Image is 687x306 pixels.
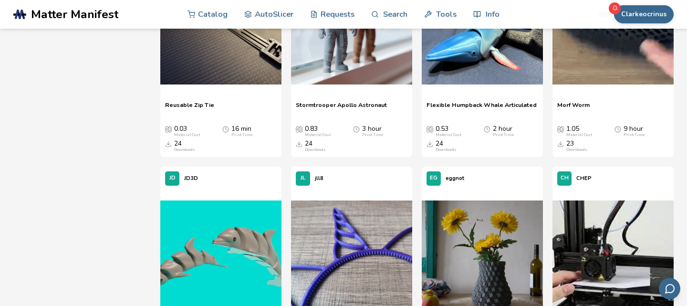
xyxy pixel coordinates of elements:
div: Downloads [436,148,457,152]
a: Flexible Humpback Whale Articulated [427,101,537,116]
div: Downloads [174,148,195,152]
div: Print Time [231,133,252,137]
div: 1.05 [566,125,592,137]
div: 0.03 [174,125,200,137]
span: Average Cost [296,125,302,133]
span: Average Cost [165,125,172,133]
span: Downloads [427,140,433,148]
div: 0.83 [305,125,331,137]
span: Average Print Time [484,125,490,133]
div: 2 hour [493,125,514,137]
span: Average Print Time [353,125,360,133]
div: 0.53 [436,125,461,137]
a: Stormtrooper Apollo Astronaut [296,101,387,116]
div: Material Cost [305,133,331,137]
p: CHEP [576,173,592,183]
span: Average Print Time [614,125,621,133]
span: Downloads [296,140,302,148]
div: Downloads [305,148,326,152]
div: Material Cost [436,133,461,137]
button: Clarkeocrinus [614,5,674,23]
span: Average Cost [557,125,564,133]
div: 24 [305,140,326,152]
span: CH [561,175,569,181]
div: 16 min [231,125,252,137]
div: Print Time [624,133,645,137]
div: Material Cost [566,133,592,137]
span: Downloads [165,140,172,148]
p: jll8 [315,173,323,183]
span: JD [169,175,176,181]
span: JL [301,175,305,181]
span: Average Print Time [222,125,229,133]
a: Reusable Zip Tie [165,101,214,116]
div: 24 [174,140,195,152]
div: 23 [566,140,587,152]
div: Material Cost [174,133,200,137]
a: Morf Worm [557,101,590,116]
span: Downloads [557,140,564,148]
div: Print Time [362,133,383,137]
div: 3 hour [362,125,383,137]
div: 24 [436,140,457,152]
span: EG [430,175,437,181]
span: Average Cost [427,125,433,133]
span: Matter Manifest [31,8,118,21]
p: JD3D [184,173,198,183]
div: Downloads [566,148,587,152]
p: eggnot [446,173,464,183]
div: Print Time [493,133,514,137]
button: Send feedback via email [659,278,680,299]
div: 9 hour [624,125,645,137]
